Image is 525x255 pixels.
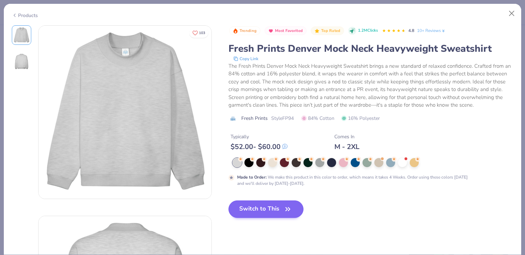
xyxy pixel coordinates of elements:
span: 4.8 [408,28,414,33]
button: Like [189,28,208,38]
img: Front [39,26,211,199]
div: We make this product in this color to order, which means it takes 4 Weeks. Order using these colo... [237,174,473,187]
button: copy to clipboard [231,55,260,62]
span: Trending [240,29,257,33]
div: The Fresh Prints Denver Mock Neck Heavyweight Sweatshirt brings a new standard of relaxed confide... [228,62,514,109]
span: 16% Polyester [341,115,380,122]
button: Close [505,7,518,20]
div: $ 52.00 - $ 60.00 [231,142,287,151]
button: Badge Button [311,26,344,35]
span: Fresh Prints [241,115,268,122]
span: 84% Cotton [301,115,334,122]
button: Badge Button [265,26,307,35]
img: Top Rated sort [314,28,320,34]
strong: Made to Order : [237,174,267,180]
button: Badge Button [229,26,260,35]
a: 10+ Reviews [417,27,446,34]
span: Top Rated [321,29,341,33]
span: Most Favorited [275,29,303,33]
span: 1.2M Clicks [358,28,378,34]
img: Trending sort [233,28,238,34]
img: brand logo [228,116,238,121]
div: Typically [231,133,287,140]
div: Comes In [334,133,359,140]
div: M - 2XL [334,142,359,151]
div: 4.8 Stars [382,25,406,36]
div: Fresh Prints Denver Mock Neck Heavyweight Sweatshirt [228,42,514,55]
div: Products [12,12,38,19]
img: Front [13,27,30,43]
img: Back [13,53,30,70]
span: 103 [199,31,205,35]
span: Style FP94 [271,115,294,122]
button: Switch to This [228,200,304,218]
img: Most Favorited sort [268,28,274,34]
